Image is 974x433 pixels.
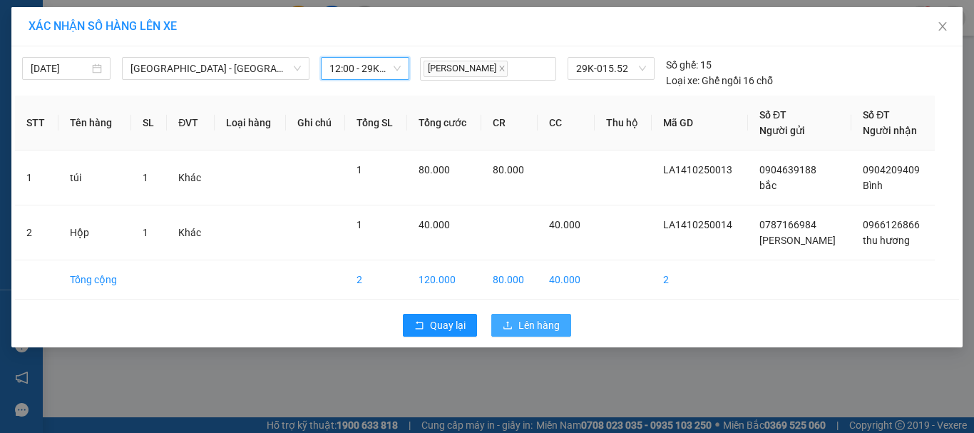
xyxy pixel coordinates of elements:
th: ĐVT [167,96,215,151]
span: XÁC NHẬN SỐ HÀNG LÊN XE [29,19,177,33]
span: rollback [414,320,424,332]
span: Số ĐT [759,109,786,121]
span: Bình [863,180,883,191]
th: STT [15,96,58,151]
span: 1 [143,227,148,238]
td: Hộp [58,205,131,260]
span: 12:00 - 29K-015.52 [329,58,401,79]
span: Số ghế: [666,57,698,73]
span: Chuyển phát nhanh: [GEOGRAPHIC_DATA] - [GEOGRAPHIC_DATA] [81,61,204,112]
span: 80.000 [419,164,450,175]
span: close [937,21,948,32]
span: 0787166984 [759,219,816,230]
button: uploadLên hàng [491,314,571,337]
strong: CHUYỂN PHÁT NHANH VIP ANH HUY [88,11,195,58]
span: 1 [143,172,148,183]
td: 40.000 [538,260,594,300]
span: [PERSON_NAME] [759,235,836,246]
span: 40.000 [549,219,580,230]
th: Tên hàng [58,96,131,151]
span: 1 [357,219,362,230]
th: CR [481,96,538,151]
span: Người nhận [863,125,917,136]
span: Loại xe: [666,73,699,88]
span: 0904639188 [759,164,816,175]
td: Khác [167,205,215,260]
span: Quay lại [430,317,466,333]
span: down [293,64,302,73]
th: Thu hộ [595,96,652,151]
span: bắc [759,180,776,191]
td: 2 [345,260,407,300]
input: 14/10/2025 [31,61,89,76]
th: CC [538,96,594,151]
img: logo [6,56,79,129]
span: Người gửi [759,125,805,136]
span: [PERSON_NAME] [424,61,508,77]
span: Lên hàng [518,317,560,333]
td: 1 [15,151,58,205]
th: SL [131,96,167,151]
span: thu hương [863,235,910,246]
th: Mã GD [652,96,748,151]
span: 0966126866 [863,219,920,230]
td: Tổng cộng [58,260,131,300]
td: 120.000 [407,260,481,300]
th: Ghi chú [286,96,346,151]
span: 40.000 [419,219,450,230]
span: LA1410250013 [663,164,732,175]
td: 2 [652,260,748,300]
td: 80.000 [481,260,538,300]
span: LA1410250014 [663,219,732,230]
button: rollbackQuay lại [403,314,477,337]
span: 29K-015.52 [576,58,646,79]
span: close [498,65,506,72]
button: Close [923,7,963,47]
span: Số ĐT [863,109,890,121]
td: túi [58,151,131,205]
span: 1 [357,164,362,175]
th: Loại hàng [215,96,285,151]
th: Tổng cước [407,96,481,151]
td: 2 [15,205,58,260]
span: upload [503,320,513,332]
div: 15 [666,57,712,73]
td: Khác [167,151,215,205]
span: 80.000 [493,164,524,175]
div: Ghế ngồi 16 chỗ [666,73,773,88]
span: Hà Nội - Hải Phòng [130,58,301,79]
th: Tổng SL [345,96,407,151]
span: 0904209409 [863,164,920,175]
